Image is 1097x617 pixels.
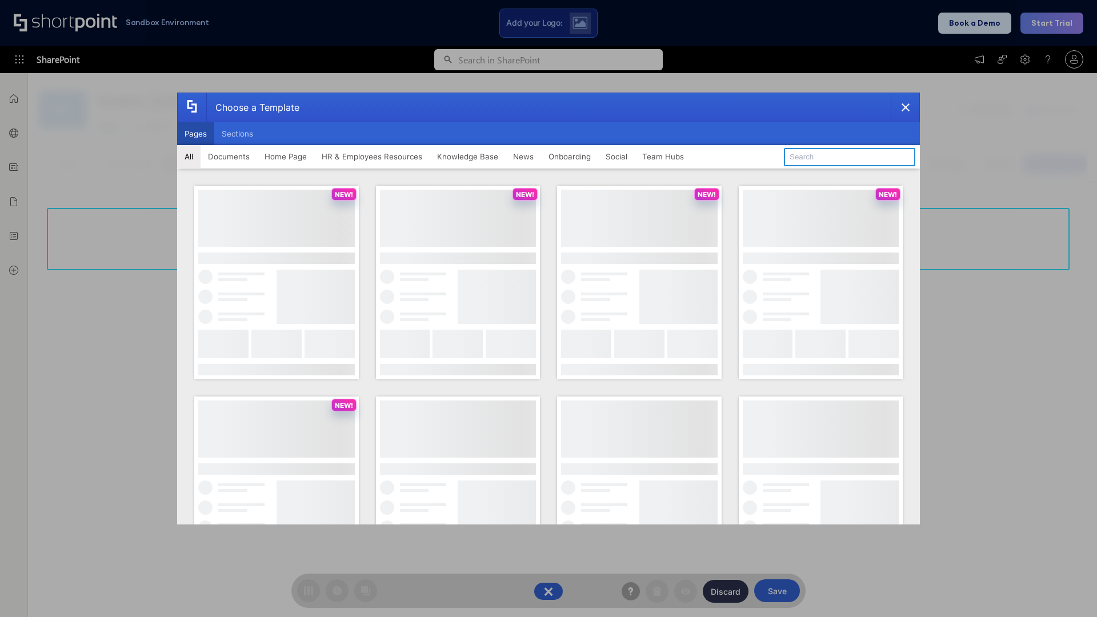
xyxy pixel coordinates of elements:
button: Team Hubs [635,145,691,168]
button: News [506,145,541,168]
p: NEW! [335,190,353,199]
p: NEW! [516,190,534,199]
input: Search [784,148,915,166]
p: NEW! [879,190,897,199]
button: Pages [177,122,214,145]
button: HR & Employees Resources [314,145,430,168]
p: NEW! [335,401,353,410]
button: All [177,145,201,168]
button: Home Page [257,145,314,168]
button: Social [598,145,635,168]
p: NEW! [698,190,716,199]
button: Onboarding [541,145,598,168]
button: Knowledge Base [430,145,506,168]
button: Sections [214,122,261,145]
iframe: Chat Widget [1040,562,1097,617]
button: Documents [201,145,257,168]
div: Choose a Template [206,93,299,122]
div: template selector [177,93,920,524]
